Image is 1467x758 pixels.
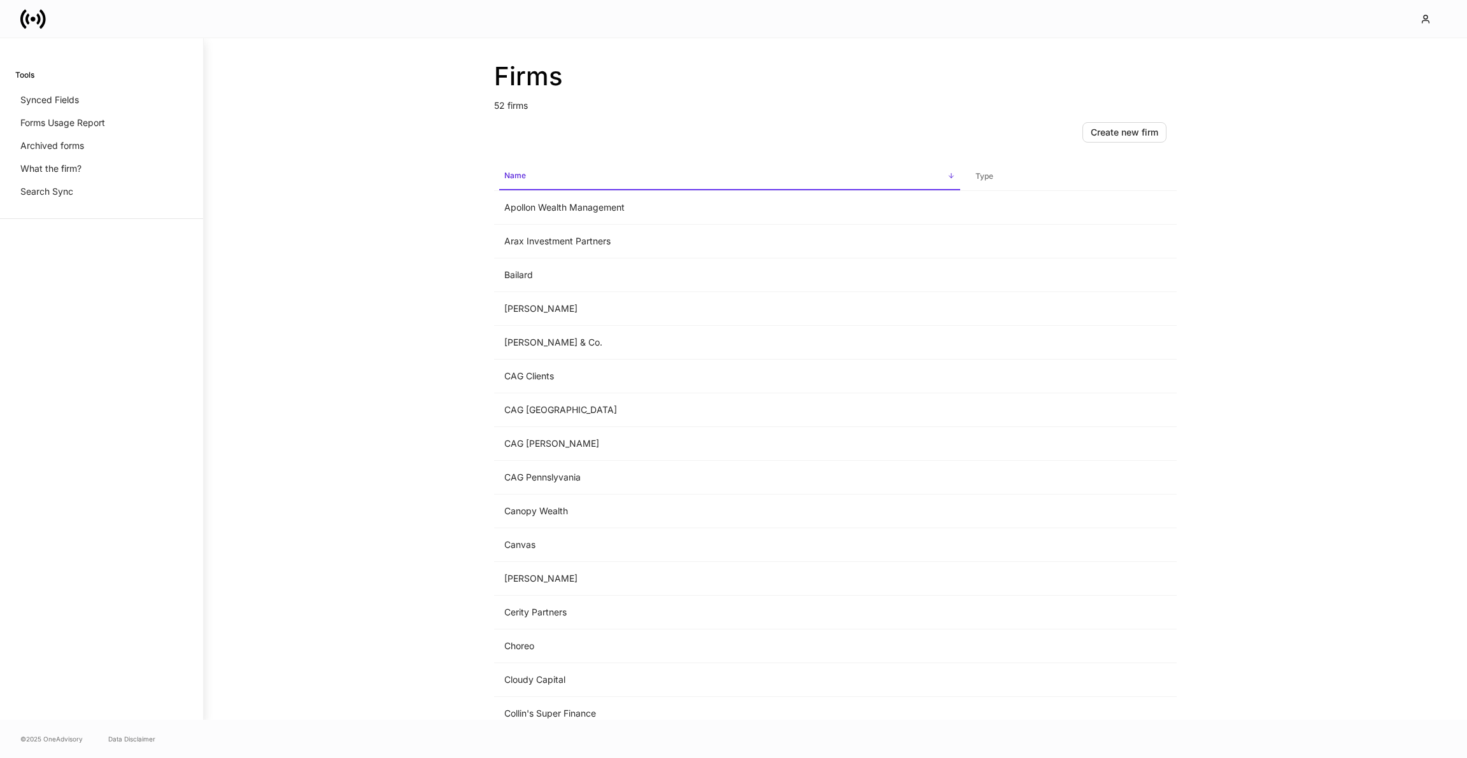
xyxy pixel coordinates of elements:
[20,139,84,152] p: Archived forms
[494,562,965,596] td: [PERSON_NAME]
[15,88,188,111] a: Synced Fields
[20,162,81,175] p: What the firm?
[970,164,1172,190] span: Type
[20,185,73,198] p: Search Sync
[494,92,1177,112] p: 52 firms
[494,258,965,292] td: Bailard
[494,663,965,697] td: Cloudy Capital
[15,134,188,157] a: Archived forms
[494,528,965,562] td: Canvas
[20,116,105,129] p: Forms Usage Report
[494,292,965,326] td: [PERSON_NAME]
[494,393,965,427] td: CAG [GEOGRAPHIC_DATA]
[15,69,34,81] h6: Tools
[494,225,965,258] td: Arax Investment Partners
[494,191,965,225] td: Apollon Wealth Management
[108,734,155,744] a: Data Disclaimer
[1091,128,1158,137] div: Create new firm
[975,170,993,182] h6: Type
[494,495,965,528] td: Canopy Wealth
[494,326,965,360] td: [PERSON_NAME] & Co.
[15,157,188,180] a: What the firm?
[494,61,1177,92] h2: Firms
[15,111,188,134] a: Forms Usage Report
[1082,122,1166,143] button: Create new firm
[15,180,188,203] a: Search Sync
[499,163,960,190] span: Name
[504,169,526,181] h6: Name
[494,461,965,495] td: CAG Pennslyvania
[494,360,965,393] td: CAG Clients
[494,596,965,629] td: Cerity Partners
[494,427,965,461] td: CAG [PERSON_NAME]
[494,629,965,663] td: Choreo
[20,94,79,106] p: Synced Fields
[494,697,965,731] td: Collin's Super Finance
[20,734,83,744] span: © 2025 OneAdvisory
